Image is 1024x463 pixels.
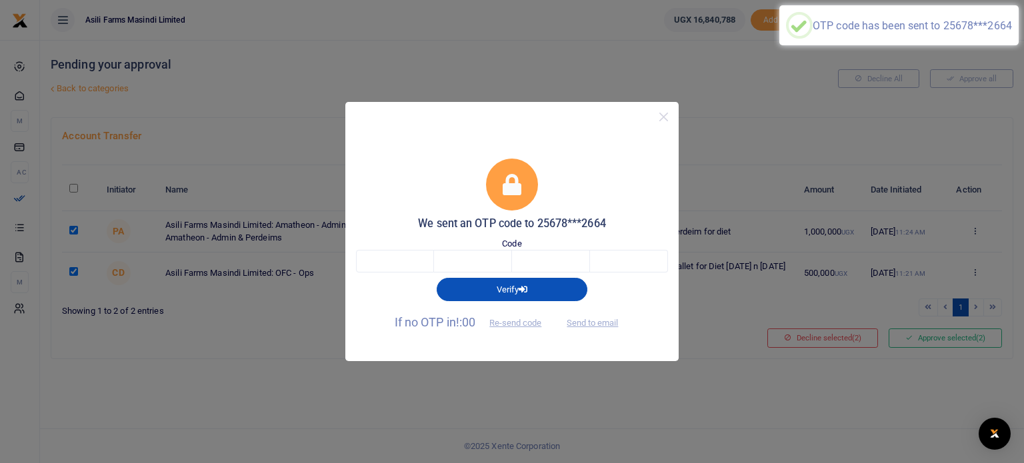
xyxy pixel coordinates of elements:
[395,315,553,329] span: If no OTP in
[456,315,475,329] span: !:00
[979,418,1011,450] div: Open Intercom Messenger
[437,278,587,300] button: Verify
[813,19,1012,32] div: OTP code has been sent to 25678***2664
[502,237,521,250] label: Code
[356,217,668,231] h5: We sent an OTP code to 25678***2664
[654,107,673,127] button: Close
